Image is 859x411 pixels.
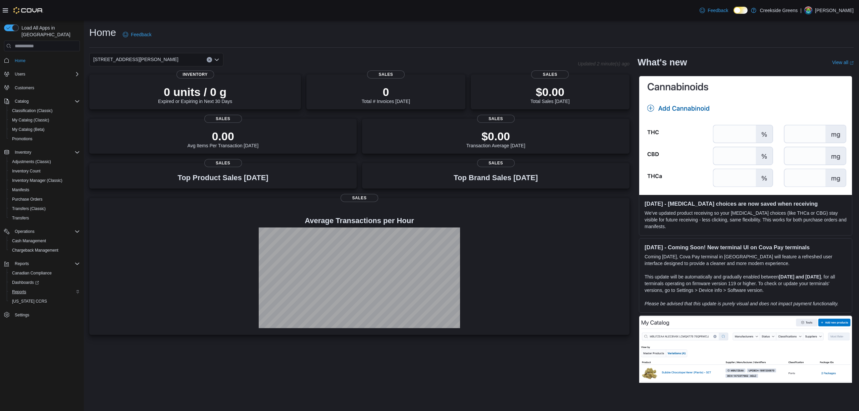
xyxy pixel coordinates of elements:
[15,150,31,155] span: Inventory
[12,227,37,236] button: Operations
[638,57,687,68] h2: What's new
[645,253,847,267] p: Coming [DATE], Cova Pay terminal in [GEOGRAPHIC_DATA] will feature a refreshed user interface des...
[9,297,80,305] span: Washington CCRS
[9,278,42,287] a: Dashboards
[178,174,268,182] h3: Top Product Sales [DATE]
[204,115,242,123] span: Sales
[19,24,80,38] span: Load All Apps in [GEOGRAPHIC_DATA]
[9,205,80,213] span: Transfers (Classic)
[466,130,525,148] div: Transaction Average [DATE]
[131,31,151,38] span: Feedback
[7,195,83,204] button: Purchase Orders
[15,261,29,266] span: Reports
[7,204,83,213] button: Transfers (Classic)
[645,244,847,251] h3: [DATE] - Coming Soon! New terminal UI on Cova Pay terminals
[9,167,80,175] span: Inventory Count
[804,6,812,14] div: Pat McCaffrey
[9,288,29,296] a: Reports
[9,288,80,296] span: Reports
[477,159,515,167] span: Sales
[1,83,83,93] button: Customers
[578,61,629,66] p: Updated 2 minute(s) ago
[12,311,32,319] a: Settings
[12,238,46,244] span: Cash Management
[7,115,83,125] button: My Catalog (Classic)
[7,287,83,297] button: Reports
[645,301,839,306] em: Please be advised that this update is purely visual and does not impact payment functionality.
[15,312,29,318] span: Settings
[15,99,29,104] span: Catalog
[12,197,43,202] span: Purchase Orders
[9,107,55,115] a: Classification (Classic)
[95,217,624,225] h4: Average Transactions per Hour
[1,310,83,320] button: Settings
[4,53,80,337] nav: Complex example
[12,84,80,92] span: Customers
[531,70,569,79] span: Sales
[12,148,34,156] button: Inventory
[1,259,83,268] button: Reports
[362,85,410,99] p: 0
[9,214,80,222] span: Transfers
[12,56,80,64] span: Home
[12,84,37,92] a: Customers
[12,97,31,105] button: Catalog
[9,246,80,254] span: Chargeback Management
[9,116,80,124] span: My Catalog (Classic)
[779,274,821,279] strong: [DATE] and [DATE]
[9,116,52,124] a: My Catalog (Classic)
[207,57,212,62] button: Clear input
[477,115,515,123] span: Sales
[708,7,728,14] span: Feedback
[9,158,54,166] a: Adjustments (Classic)
[832,60,854,65] a: View allExternal link
[204,159,242,167] span: Sales
[7,213,83,223] button: Transfers
[158,85,232,99] p: 0 units / 0 g
[7,106,83,115] button: Classification (Classic)
[158,85,232,104] div: Expired or Expiring in Next 30 Days
[12,97,80,105] span: Catalog
[12,57,28,65] a: Home
[7,157,83,166] button: Adjustments (Classic)
[9,125,80,134] span: My Catalog (Beta)
[12,148,80,156] span: Inventory
[9,135,35,143] a: Promotions
[15,229,35,234] span: Operations
[7,246,83,255] button: Chargeback Management
[9,195,45,203] a: Purchase Orders
[1,69,83,79] button: Users
[15,71,25,77] span: Users
[367,70,405,79] span: Sales
[12,168,41,174] span: Inventory Count
[466,130,525,143] p: $0.00
[12,227,80,236] span: Operations
[7,176,83,185] button: Inventory Manager (Classic)
[9,176,65,185] a: Inventory Manager (Classic)
[7,134,83,144] button: Promotions
[12,270,52,276] span: Canadian Compliance
[7,278,83,287] a: Dashboards
[9,186,80,194] span: Manifests
[89,26,116,39] h1: Home
[530,85,569,99] p: $0.00
[9,214,32,222] a: Transfers
[9,237,80,245] span: Cash Management
[9,125,47,134] a: My Catalog (Beta)
[9,278,80,287] span: Dashboards
[7,166,83,176] button: Inventory Count
[530,85,569,104] div: Total Sales [DATE]
[15,58,26,63] span: Home
[12,70,80,78] span: Users
[850,61,854,65] svg: External link
[93,55,179,63] span: [STREET_ADDRESS][PERSON_NAME]
[1,148,83,157] button: Inventory
[9,269,54,277] a: Canadian Compliance
[12,127,45,132] span: My Catalog (Beta)
[12,260,32,268] button: Reports
[362,85,410,104] div: Total # Invoices [DATE]
[214,57,219,62] button: Open list of options
[9,195,80,203] span: Purchase Orders
[697,4,731,17] a: Feedback
[12,215,29,221] span: Transfers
